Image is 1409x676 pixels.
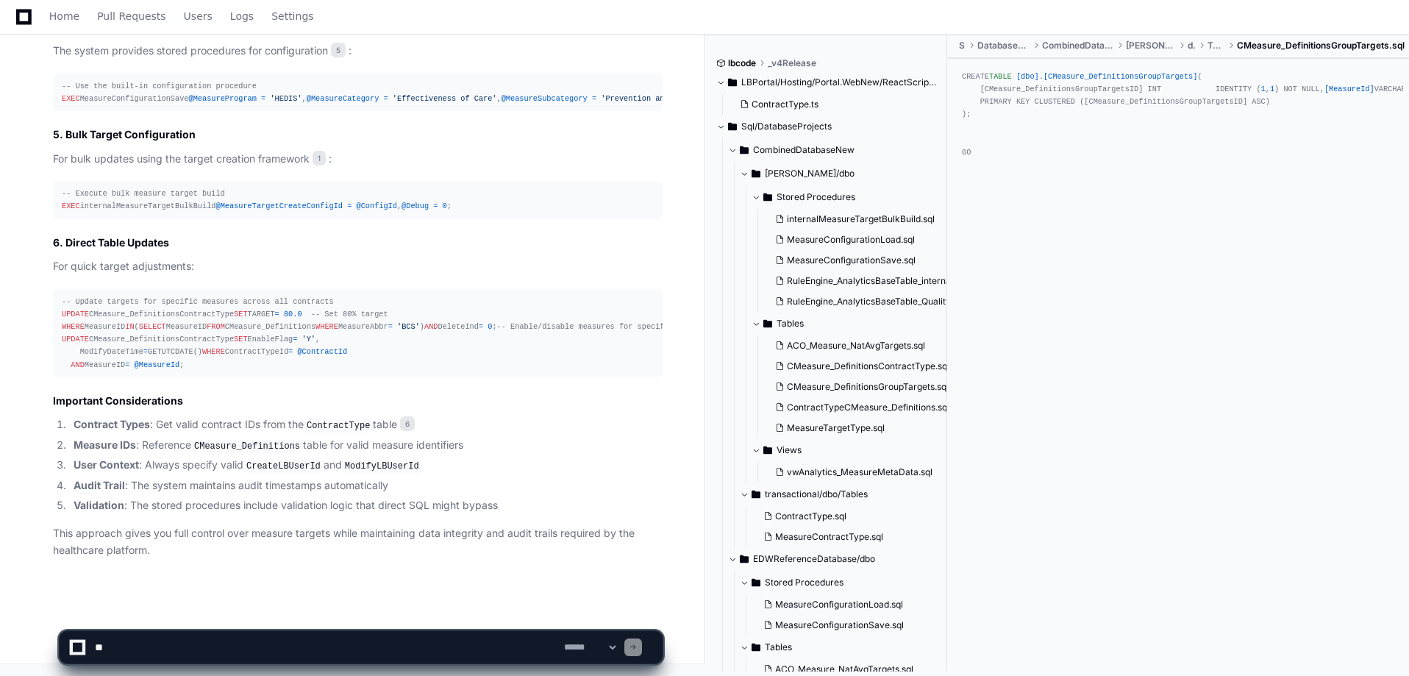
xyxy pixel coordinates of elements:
span: 'Effectiveness of Care' [393,94,497,103]
span: 'Prevention and Screening' [601,94,718,103]
span: FROM [207,322,225,331]
span: lbcode [728,57,756,69]
span: Tables [777,318,804,330]
span: @MeasureTargetCreateConfigId [215,202,343,210]
svg: Directory [752,165,760,182]
span: MeasureTargetType.sql [787,422,885,434]
h2: 5. Bulk Target Configuration [53,127,663,142]
span: @ContractId [297,347,347,356]
span: 'HEDIS' [270,94,302,103]
span: Logs [230,12,254,21]
code: ModifyLBUserId [342,460,422,473]
span: -- Update targets for specific measures across all contracts [62,297,334,306]
span: EXEC [62,94,80,103]
p: For quick target adjustments: [53,258,663,275]
span: 1 [1261,85,1266,93]
button: Sql/DatabaseProjects [716,115,936,138]
code: ContractType [304,419,373,433]
span: @MeasureProgram [189,94,257,103]
span: WHERE [202,347,225,356]
span: IN [125,322,134,331]
span: @MeasureId [135,360,180,369]
span: SET [234,310,247,319]
span: @MeasureSubcategory [502,94,588,103]
span: dbo [1188,40,1196,51]
strong: Audit Trail [74,479,125,491]
span: ContractType.ts [752,99,818,110]
button: EDWReferenceDatabase/dbo [728,547,948,571]
strong: Measure IDs [74,438,136,451]
span: Views [777,444,802,456]
span: -- Execute bulk measure target build [62,189,225,198]
span: WHERE [62,322,85,331]
div: MeasureConfigurationSave , , , , , , , , , , , , , , , ; [62,80,654,105]
span: DatabaseProjects [977,40,1030,51]
span: = [261,94,265,103]
span: ContractTypeCMeasure_Definitions.sql [787,402,949,413]
div: CMeasure_DefinitionsContractType TARGET MeasureID ( MeasureID CMeasure_Definitions MeasureAbbr ) ... [62,296,654,371]
span: [CMeasure_DefinitionsGroupTargets] [1044,72,1197,81]
span: MeasureConfigurationLoad.sql [775,599,903,611]
button: ContractTypeCMeasure_Definitions.sql [769,397,963,418]
span: CMeasure_DefinitionsGroupTargets.sql [1237,40,1405,51]
span: = [479,322,483,331]
span: = [347,202,352,210]
li: : Reference table for valid measure identifiers [69,437,663,455]
span: 1 [313,151,326,166]
span: transactional/dbo/Tables [765,488,868,500]
button: Stored Procedures [740,571,948,594]
span: 80.0 [284,310,302,319]
button: MeasureConfigurationSave.sql [769,250,974,271]
span: AND [71,360,84,369]
button: internalMeasureTargetBulkBuild.sql [769,209,974,230]
button: ContractType.ts [734,94,927,115]
span: EDWReferenceDatabase/dbo [753,553,875,565]
span: = [275,310,279,319]
span: _v4Release [768,57,816,69]
span: UPDATE [62,310,89,319]
button: ACO_Measure_NatAvgTargets.sql [769,335,963,356]
strong: User Context [74,458,139,471]
span: CMeasure_DefinitionsContractType.sql [787,360,949,372]
span: -- Set 80% target [311,310,388,319]
button: vwAnalytics_MeasureMetaData.sql [769,462,963,483]
span: MeasureContractType.sql [775,531,883,543]
span: = [293,335,297,344]
span: Stored Procedures [765,577,843,588]
svg: Directory [763,188,772,206]
span: ContractType.sql [775,510,846,522]
span: = [592,94,596,103]
span: = [143,347,148,356]
div: internalMeasureTargetBulkBuild , ; [62,188,654,213]
span: Settings [271,12,313,21]
span: LBPortal/Hosting/Portal.WebNew/ReactScripts/Models [741,77,936,88]
code: CreateLBUserId [243,460,324,473]
li: : The system maintains audit timestamps automatically [69,477,663,494]
button: transactional/dbo/Tables [740,483,960,506]
button: MeasureTargetType.sql [769,418,963,438]
span: @ConfigId [356,202,396,210]
button: Views [752,438,971,462]
span: Sql/DatabaseProjects [741,121,832,132]
svg: Directory [740,550,749,568]
button: LBPortal/Hosting/Portal.WebNew/ReactScripts/Models [716,71,936,94]
p: This approach gives you full control over measure targets while maintaining data integrity and au... [53,525,663,559]
span: 'Y' [302,335,315,344]
li: : Get valid contract IDs from the table [69,416,663,434]
h2: Important Considerations [53,394,663,408]
span: internalMeasureTargetBulkBuild.sql [787,213,935,225]
span: @Debug [402,202,429,210]
span: -- Use the built-in configuration procedure [62,82,257,90]
code: CMeasure_Definitions [191,440,303,453]
span: Home [49,12,79,21]
span: [MeasureId] [1324,85,1374,93]
svg: Directory [763,315,772,332]
button: MeasureConfigurationLoad.sql [769,230,974,250]
span: SET [234,335,247,344]
span: RuleEngine_AnalyticsBaseTable_internalTargetBuild.sql [787,275,1015,287]
div: CREATE . ( [CMeasure_DefinitionsGroupTargetsID] INT IDENTITY ( , ) NOT NULL, VARCHAR ( ) NULL, VA... [962,71,1394,159]
span: SELECT [139,322,166,331]
h2: 6. Direct Table Updates [53,235,663,250]
span: 0 [443,202,447,210]
svg: Directory [763,441,772,459]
